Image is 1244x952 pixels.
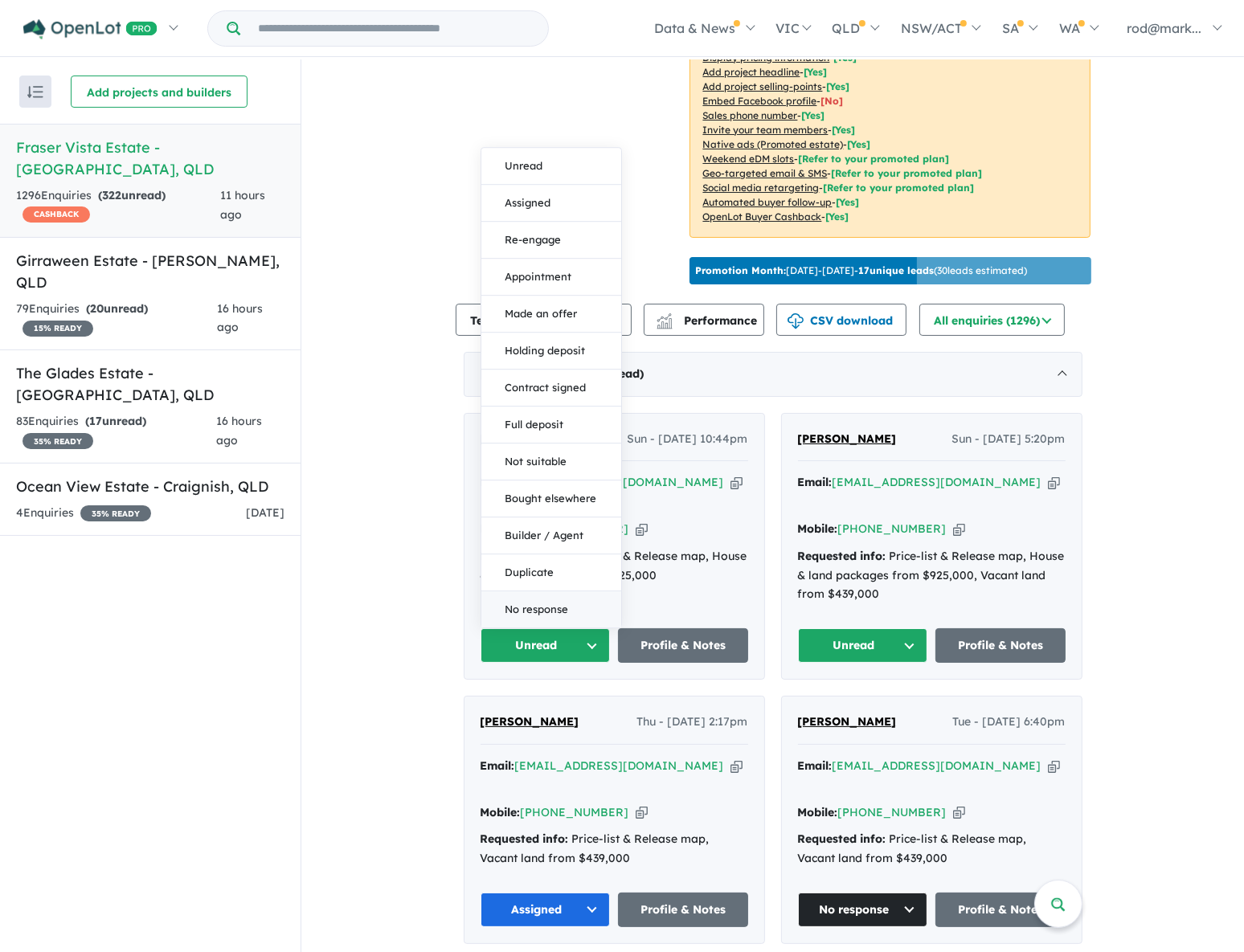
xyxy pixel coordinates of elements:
div: Price-list & Release map, Vacant land from $439,000 [481,830,748,868]
strong: Mobile: [798,521,838,536]
span: 11 hours ago [220,188,265,222]
button: Copy [730,758,743,774]
span: [ Yes ] [804,66,828,78]
button: Copy [953,521,965,537]
button: Made an offer [481,296,621,333]
strong: Requested info: [798,831,886,846]
span: 20 [90,301,104,316]
strong: ( unread) [85,414,146,428]
span: [Refer to your promoted plan] [832,167,983,179]
button: Unread [481,148,621,185]
img: bar-chart.svg [657,318,673,329]
span: [ Yes ] [802,109,825,121]
a: Profile & Notes [935,893,1066,927]
span: 16 hours ago [216,414,262,447]
div: Price-list & Release map, House & land packages from $925,000, Vacant land from $439,000 [798,547,1066,604]
span: [ Yes ] [834,51,857,63]
div: 1296 Enquir ies [16,186,220,225]
h5: The Glades Estate - [GEOGRAPHIC_DATA] , QLD [16,362,284,406]
h5: Ocean View Estate - Craignish , QLD [16,476,284,497]
div: 4 Enquir ies [16,504,151,523]
strong: Requested info: [481,831,569,846]
img: Openlot PRO Logo White [23,19,158,39]
button: No response [481,591,621,627]
button: Unread [481,628,611,663]
button: Builder / Agent [481,517,621,554]
strong: ( unread) [86,301,148,316]
button: Copy [953,804,965,821]
a: [PERSON_NAME] [798,430,897,449]
strong: Mobile: [798,805,838,819]
span: Tue - [DATE] 6:40pm [953,713,1066,732]
button: Copy [1048,474,1060,491]
span: 35 % READY [80,505,151,521]
a: [PHONE_NUMBER] [521,805,629,819]
strong: ( unread) [98,188,166,202]
div: [DATE] [464,352,1082,397]
button: Add projects and builders [71,76,248,108]
u: Add project headline [703,66,800,78]
span: [Yes] [837,196,860,208]
span: [ Yes ] [833,124,856,136]
u: Weekend eDM slots [703,153,795,165]
button: CSV download [776,304,906,336]
strong: Email: [798,475,833,489]
span: 16 hours ago [217,301,263,335]
div: 83 Enquir ies [16,412,216,451]
span: [PERSON_NAME] [798,431,897,446]
button: All enquiries (1296) [919,304,1065,336]
a: [PHONE_NUMBER] [521,521,629,536]
button: Copy [730,474,743,491]
input: Try estate name, suburb, builder or developer [243,11,545,46]
button: Assigned [481,185,621,222]
button: Duplicate [481,554,621,591]
button: Not suitable [481,443,621,480]
a: [EMAIL_ADDRESS][DOMAIN_NAME] [833,758,1041,773]
span: CASHBACK [23,206,90,223]
span: Sun - [DATE] 10:44pm [628,430,748,449]
img: sort.svg [27,86,43,98]
a: Profile & Notes [618,893,748,927]
div: Unread [481,147,622,628]
strong: Email: [481,758,515,773]
h5: Girraween Estate - [PERSON_NAME] , QLD [16,250,284,293]
button: Unread [798,628,928,663]
span: [DATE] [246,505,284,520]
span: 35 % READY [23,433,93,449]
span: [PERSON_NAME] [481,714,579,729]
button: Contract signed [481,370,621,407]
u: Invite your team members [703,124,829,136]
strong: Requested info: [798,549,886,563]
button: No response [798,893,928,927]
u: Native ads (Promoted estate) [703,138,844,150]
u: Display pricing information [703,51,830,63]
button: Bought elsewhere [481,480,621,517]
strong: Mobile: [481,805,521,819]
img: line-chart.svg [657,313,671,322]
u: Sales phone number [703,109,798,121]
a: [EMAIL_ADDRESS][DOMAIN_NAME] [515,758,724,773]
button: Assigned [481,893,611,927]
u: Geo-targeted email & SMS [703,167,828,179]
button: Performance [644,304,764,336]
a: [EMAIL_ADDRESS][DOMAIN_NAME] [515,475,724,489]
u: Social media retargeting [703,182,820,194]
a: [PERSON_NAME] [798,713,897,732]
span: Sun - [DATE] 5:20pm [952,430,1066,449]
span: [PERSON_NAME] [798,714,897,729]
b: 17 unique leads [859,264,935,276]
span: [ Yes ] [827,80,850,92]
span: 322 [102,188,121,202]
button: Copy [636,521,648,537]
span: 15 % READY [23,321,93,337]
b: Promotion Month: [696,264,787,276]
strong: Email: [798,758,833,773]
button: Team member settings (3) [456,304,632,336]
div: Price-list & Release map, Vacant land from $439,000 [798,830,1066,868]
a: Profile & Notes [935,628,1066,663]
button: Holding deposit [481,333,621,370]
div: 79 Enquir ies [16,300,217,338]
u: OpenLot Buyer Cashback [703,210,822,223]
u: Add project selling-points [703,80,823,92]
span: rod@mark... [1127,20,1201,36]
